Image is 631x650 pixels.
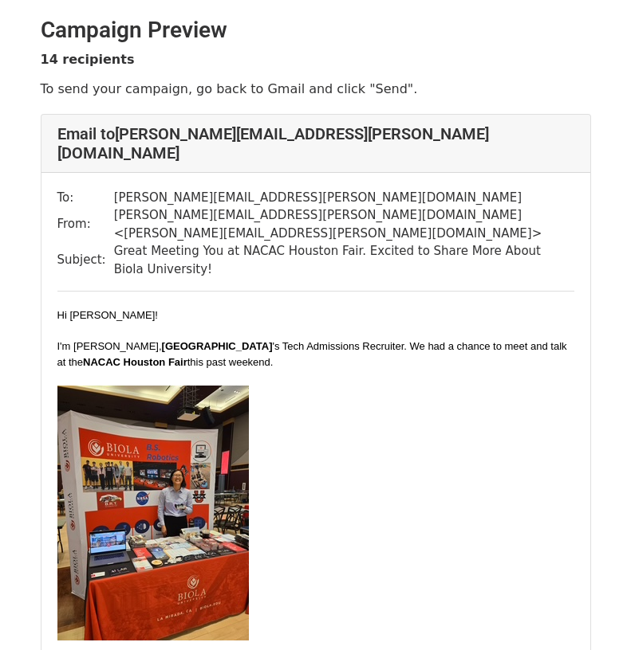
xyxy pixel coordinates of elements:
div: ​ ​ [57,386,574,640]
td: [PERSON_NAME][EMAIL_ADDRESS][PERSON_NAME][DOMAIN_NAME] < [PERSON_NAME][EMAIL_ADDRESS][PERSON_NAME... [114,206,574,242]
font: Hi [PERSON_NAME]! [57,309,158,321]
td: From: [57,206,114,242]
h2: Campaign Preview [41,17,591,44]
p: To send your campaign, go back to Gmail and click "Send". [41,80,591,97]
td: Great Meeting You at NACAC Houston Fair. Excited to Share More About Biola University! [114,242,574,278]
td: Subject: [57,242,114,278]
strong: 14 recipients [41,52,135,67]
strong: NACAC Houston Fair [83,356,187,368]
td: To: [57,189,114,207]
font: I'm [PERSON_NAME], 's Tech Admissions Recruiter. We had a chance to meet and talk at the this pas... [57,340,567,368]
strong: [GEOGRAPHIC_DATA] [162,340,273,352]
h4: Email to [PERSON_NAME][EMAIL_ADDRESS][PERSON_NAME][DOMAIN_NAME] [57,124,574,162]
td: [PERSON_NAME][EMAIL_ADDRESS][PERSON_NAME][DOMAIN_NAME] [114,189,574,207]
